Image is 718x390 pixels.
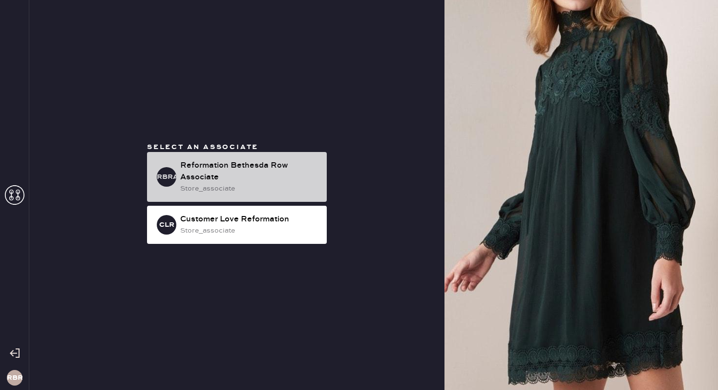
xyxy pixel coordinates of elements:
h3: RBRA [157,173,176,180]
h3: RBR [7,374,22,381]
div: store_associate [180,225,319,236]
iframe: Front Chat [672,346,714,388]
span: Select an associate [147,143,258,152]
div: Customer Love Reformation [180,214,319,225]
div: Reformation Bethesda Row Associate [180,160,319,183]
h3: CLR [159,221,174,228]
div: store_associate [180,183,319,194]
